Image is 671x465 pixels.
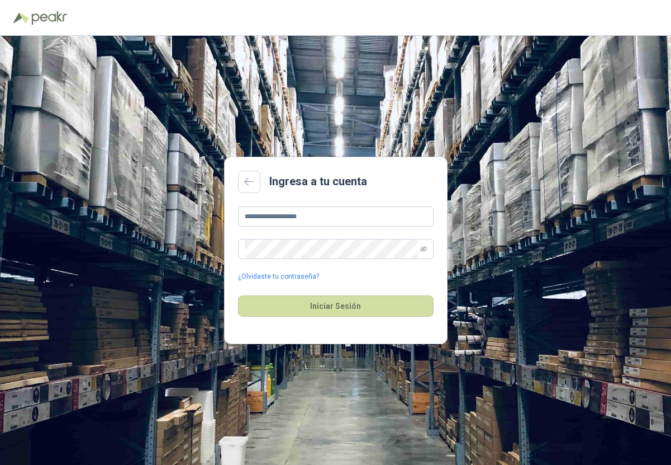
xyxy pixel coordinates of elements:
button: Iniciar Sesión [238,295,434,317]
img: Peakr [31,11,67,25]
a: ¿Olvidaste tu contraseña? [238,271,319,282]
img: Logo [13,12,29,24]
span: eye-invisible [420,246,427,252]
h2: Ingresa a tu cuenta [269,173,367,190]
